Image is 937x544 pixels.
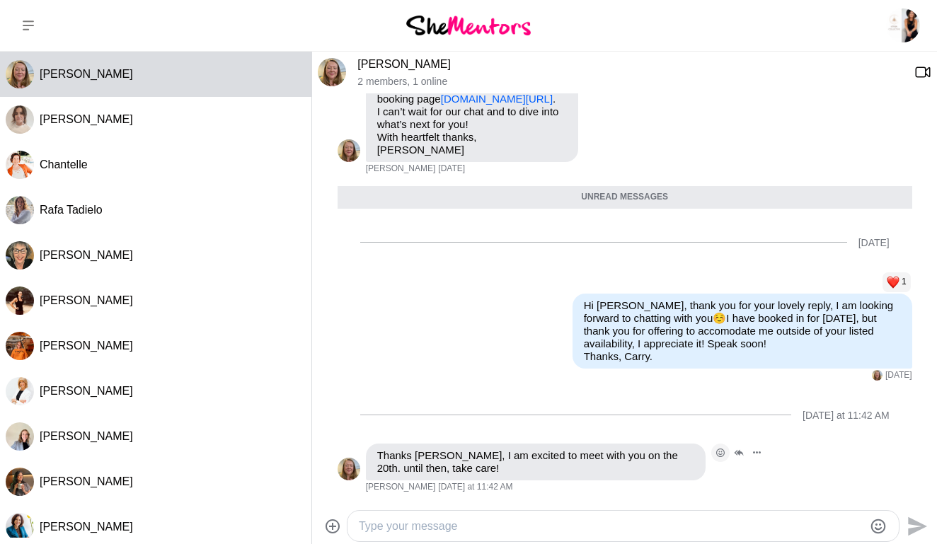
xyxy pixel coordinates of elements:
img: T [338,458,360,480]
div: Rafa Tadielo [6,196,34,224]
div: Tammy McCann [318,58,346,86]
div: [DATE] [858,237,890,249]
div: Tammy McCann [338,458,360,480]
span: 1 [902,277,907,288]
span: [PERSON_NAME] [40,249,133,261]
div: Reaction list [567,271,912,294]
span: [PERSON_NAME] [366,163,436,175]
div: Katie [6,332,34,360]
span: [PERSON_NAME] [40,475,133,487]
p: I can’t wait for our chat and to dive into what’s next for you! [377,105,567,131]
div: Tammy McCann [872,370,883,381]
img: T [338,139,360,162]
textarea: Type your message [359,518,863,535]
a: [PERSON_NAME] [357,58,451,70]
div: Jane [6,241,34,270]
button: Open Thread [730,444,748,462]
div: Kristy Eagleton [6,287,34,315]
img: R [6,196,34,224]
div: [DATE] at 11:42 AM [803,410,890,422]
div: Chantelle [6,151,34,179]
div: Amy Cunliffe [6,468,34,496]
span: Chantelle [40,158,88,170]
button: Open Reaction Selector [711,444,730,462]
img: Carry-Louise Hansell [886,8,920,42]
img: S [6,422,34,451]
p: Thanks [PERSON_NAME], I am excited to meet with you on the 20th. until then, take care! [377,449,694,475]
img: K [6,287,34,315]
span: [PERSON_NAME] [40,521,133,533]
div: Vicki Abraham [6,513,34,541]
div: Tammy McCann [338,139,360,162]
button: Open Message Actions Menu [748,444,766,462]
span: [PERSON_NAME] [40,294,133,306]
span: [PERSON_NAME] [40,385,133,397]
img: K [6,332,34,360]
img: T [6,60,34,88]
img: J [6,241,34,270]
img: K [6,377,34,405]
time: 2025-08-10T01:19:14.802Z [885,370,912,381]
div: Sarah Howell [6,422,34,451]
img: T [872,370,883,381]
span: [PERSON_NAME] [40,113,133,125]
div: Unread messages [338,186,912,209]
p: With heartfelt thanks, [PERSON_NAME] [377,131,567,156]
time: 2025-08-15T01:42:45.879Z [438,482,512,493]
button: Reactions: love [887,277,907,288]
img: A [6,468,34,496]
span: [PERSON_NAME] [40,340,133,352]
img: She Mentors Logo [406,16,531,35]
time: 2025-08-07T11:31:30.826Z [438,163,465,175]
span: [PERSON_NAME] [366,482,436,493]
p: Hi [PERSON_NAME], thank you for your lovely reply, I am looking forward to chatting with you I ha... [584,299,901,363]
img: V [6,513,34,541]
span: Rafa Tadielo [40,204,103,216]
div: Tammy McCann [6,60,34,88]
img: T [318,58,346,86]
button: Emoji picker [870,518,887,535]
div: Elle Thorne [6,105,34,134]
span: ☺️ [713,312,726,324]
img: C [6,151,34,179]
span: [PERSON_NAME] [40,430,133,442]
p: 2 members , 1 online [357,76,903,88]
button: Send [899,510,931,542]
span: [PERSON_NAME] [40,68,133,80]
img: E [6,105,34,134]
a: [DOMAIN_NAME][URL] [441,93,553,105]
div: Kat Millar [6,377,34,405]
